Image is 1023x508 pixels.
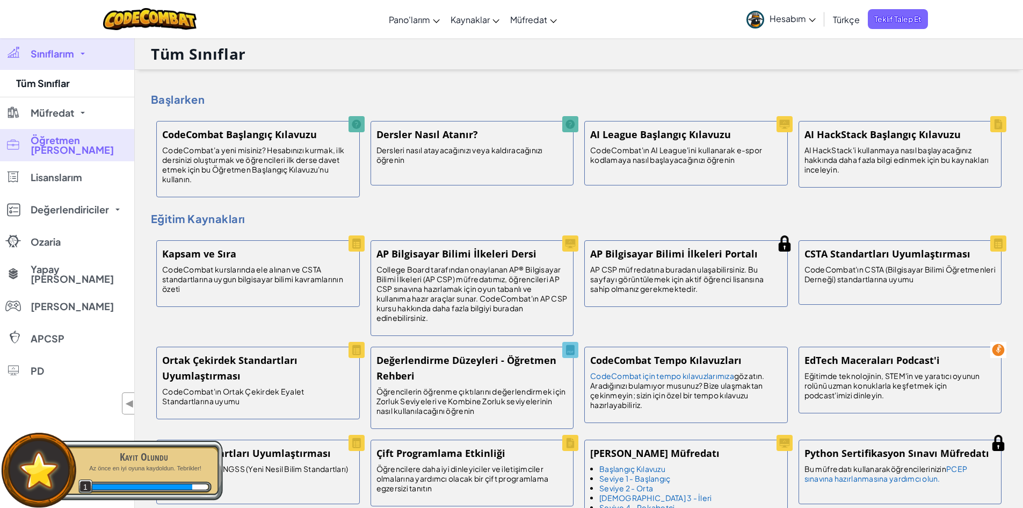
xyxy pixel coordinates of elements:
[162,447,331,460] font: NGSS Standartları Uyumlaştırması
[376,264,568,323] font: College Board tarafından onaylanan AP® Bilgisayar Bilimi İlkeleri (AP CSP) müfredatımız, öğrencil...
[365,341,579,434] a: Değerlendirme Düzeyleri - Öğretmen Rehberi Öğrencilerin öğrenme çıktılarını değerlendirmek için Z...
[31,134,114,156] font: Öğretmen [PERSON_NAME]
[365,116,579,191] a: Dersler Nasıl Atanır? Dersleri nasıl atayacağınızı veya kaldıracağınızı öğrenin
[31,47,74,60] font: Sınıflarım
[162,145,344,184] font: CodeCombat'a yeni misiniz? Hesabınızı kurmak, ilk dersinizi oluşturmak ve öğrencileri ilk derse d...
[590,128,731,141] font: AI League Başlangıç ​​Kılavuzu
[804,447,989,460] font: Python Sertifikasyon Sınavı Müfredatı
[833,14,860,25] font: Türkçe
[162,247,236,260] font: Kapsam ve Sıra
[365,235,579,341] a: AP Bilgisayar Bilimi İlkeleri Dersi College Board tarafından onaylanan AP® Bilgisayar Bilimi İlke...
[804,247,970,260] font: CSTA Standartları Uyumlaştırması
[83,483,88,491] font: 1
[599,483,653,493] a: Seviye 2 - Orta
[590,371,764,410] font: . Aradığınızı bulamıyor musunuz? Bize ulaşmaktan çekinmeyin; sizin için özel bir tempo kılavuzu h...
[804,354,940,367] font: EdTech Maceraları Podcast'i
[376,387,566,416] font: Öğrencilerin öğrenme çıktılarını değerlendirmek için Zorluk Seviyeleri ve Kombine Zorluk seviyele...
[770,13,806,24] font: Hesabım
[891,464,946,474] font: öğrencilerinizin
[31,263,114,285] font: Yapay [PERSON_NAME]
[590,354,742,367] font: CodeCombat Tempo Kılavuzları
[89,465,201,471] font: Az önce en iyi oyuna kaydoldun. Tebrikler!
[31,171,82,183] font: Lisanslarım
[828,5,865,34] a: Türkçe
[445,5,505,34] a: Kaynaklar
[599,474,670,483] a: Seviye 1 - Başlangıç
[16,77,70,89] font: Tüm Sınıflar
[151,44,246,64] font: Tüm Sınıflar
[579,341,793,428] a: CodeCombat Tempo Kılavuzları CodeCombat için tempo kılavuzlarımızagöz atın. Aradığınızı bulamıyor...
[151,235,365,312] a: Kapsam ve Sıra CodeCombat kurslarında ele alınan ve CSTA standartlarına uygun bilgisayar bilimi k...
[804,464,891,474] font: Bu müfredatı kullanarak
[746,11,764,28] img: avatar
[162,128,317,141] font: CodeCombat Başlangıç ​​Kılavuzu
[376,247,536,260] font: AP Bilgisayar Bilimi İlkeleri Dersi
[151,341,365,425] a: Ortak Çekirdek Standartları Uyumlaştırması CodeCombat'ın Ortak Çekirdek Eyalet Standartlarına uyumu
[741,2,821,36] a: Hesabım
[804,145,989,174] font: AI HackStack'i kullanmaya nasıl başlayacağınız hakkında daha fazla bilgi edinmek için bu kaynakla...
[874,14,922,24] font: Teklif Talep Et
[579,235,793,312] a: AP Bilgisayar Bilimi İlkeleri Portalı AP CSP müfredatına buradan ulaşabilirsiniz. Bu sayfayı görü...
[125,397,134,410] font: ◀
[31,364,44,377] font: PD
[376,128,478,141] font: Dersler Nasıl Atanır?
[162,387,304,406] font: CodeCombat'ın Ortak Çekirdek Eyalet Standartlarına uyumu
[31,300,114,312] font: [PERSON_NAME]
[793,341,1007,419] a: EdTech Maceraları Podcast'i Eğitimde teknolojinin, STEM'in ve yaratıcı oyunun rolünü uzman konukl...
[162,264,343,294] font: CodeCombat kurslarında ele alınan ve CSTA standartlarına uygun bilgisayar bilimi kavramlarının özeti
[31,106,74,119] font: Müfredat
[14,446,63,494] img: default.png
[151,92,205,106] font: Başlarken
[793,235,1007,310] a: CSTA Standartları Uyumlaştırması CodeCombat'ın CSTA (Bilgisayar Bilimi Öğretmenleri Derneği) stan...
[599,493,712,503] a: [DEMOGRAPHIC_DATA] 3 - İleri
[510,14,547,25] font: Müfredat
[376,145,543,164] font: Dersleri nasıl atayacağınızı veya kaldıracağınızı öğrenin
[376,464,549,493] font: Öğrencilere daha iyi dinleyiciler ve iletişimciler olmalarına yardımcı olacak bir çift programlam...
[804,464,968,483] a: PCEP sınavına hazırlanmasına yardımcı olun.
[31,235,61,248] font: Ozaria
[505,5,562,34] a: Müfredat
[451,14,490,25] font: Kaynaklar
[151,212,245,225] font: Eğitim kaynakları
[120,449,168,464] font: Kayıt Olundu
[804,128,961,141] font: AI HackStack Başlangıç ​​Kılavuzu
[579,116,793,191] a: AI League Başlangıç ​​Kılavuzu CodeCombat'ın AI League'ini kullanarak e-spor kodlamaya nasıl başl...
[590,145,762,164] font: CodeCombat'ın AI League'ini kullanarak e-spor kodlamaya nasıl başlayacağınızı öğrenin
[383,5,445,34] a: Pano'larım
[590,264,764,294] font: AP CSP müfredatına buradan ulaşabilirsiniz. Bu sayfayı görüntülemek için aktif öğrenci lisansına ...
[734,371,762,381] font: göz atın
[868,9,928,29] a: Teklif Talep Et
[793,116,1007,193] a: AI HackStack Başlangıç ​​Kılavuzu AI HackStack'i kullanmaya nasıl başlayacağınız hakkında daha fa...
[31,332,64,345] font: APCSP
[162,354,298,382] font: Ortak Çekirdek Standartları Uyumlaştırması
[804,264,996,284] font: CodeCombat'ın CSTA (Bilgisayar Bilimi Öğretmenleri Derneği) standartlarına uyumu
[804,371,980,400] font: Eğitimde teknolojinin, STEM'in ve yaratıcı oyunun rolünü uzman konuklarla keşfetmek için podcast'...
[590,371,734,381] a: CodeCombat için tempo kılavuzlarımıza
[590,447,720,460] font: [PERSON_NAME] Müfredatı
[376,447,505,460] font: Çift Programlama Etkinliği
[151,116,365,203] a: CodeCombat Başlangıç ​​Kılavuzu CodeCombat'a yeni misiniz? Hesabınızı kurmak, ilk dersinizi oluşt...
[31,203,109,216] font: Değerlendiriciler
[590,247,758,260] font: AP Bilgisayar Bilimi İlkeleri Portalı
[376,354,556,382] font: Değerlendirme Düzeyleri - Öğretmen Rehberi
[162,464,349,483] font: CodeCombat'ın NGSS (Yeni Nesil Bilim Standartları) ile uyumu
[389,14,430,25] font: Pano'larım
[103,8,197,30] img: CodeCombat logosu
[599,464,665,474] a: Başlangıç ​​Kılavuzu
